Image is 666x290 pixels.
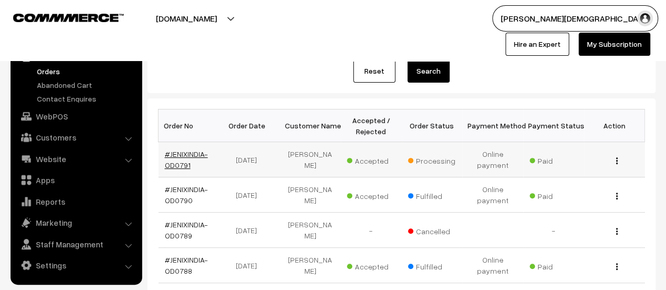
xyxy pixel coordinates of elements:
[158,109,220,142] th: Order No
[353,59,395,83] a: Reset
[584,109,645,142] th: Action
[462,142,523,177] td: Online payment
[165,220,208,240] a: #JENIXINDIA-OD0789
[13,213,138,232] a: Marketing
[34,66,138,77] a: Orders
[530,258,582,272] span: Paid
[280,109,341,142] th: Customer Name
[280,142,341,177] td: [PERSON_NAME]
[165,185,208,205] a: #JENIXINDIA-OD0790
[13,256,138,275] a: Settings
[119,5,254,32] button: [DOMAIN_NAME]
[13,11,105,23] a: COMMMERCE
[530,188,582,202] span: Paid
[13,107,138,126] a: WebPOS
[13,149,138,168] a: Website
[347,258,400,272] span: Accepted
[13,235,138,254] a: Staff Management
[492,5,658,32] button: [PERSON_NAME][DEMOGRAPHIC_DATA]
[579,33,650,56] a: My Subscription
[34,79,138,91] a: Abandoned Cart
[280,213,341,248] td: [PERSON_NAME]
[219,213,280,248] td: [DATE]
[347,188,400,202] span: Accepted
[34,93,138,104] a: Contact Enquires
[616,263,618,270] img: Menu
[523,109,584,142] th: Payment Status
[408,153,461,166] span: Processing
[13,171,138,189] a: Apps
[402,109,463,142] th: Order Status
[462,248,523,283] td: Online payment
[13,14,124,22] img: COMMMERCE
[341,213,402,248] td: -
[219,142,280,177] td: [DATE]
[530,153,582,166] span: Paid
[347,153,400,166] span: Accepted
[165,255,208,275] a: #JENIXINDIA-OD0788
[637,11,653,26] img: user
[341,109,402,142] th: Accepted / Rejected
[505,33,569,56] a: Hire an Expert
[13,192,138,211] a: Reports
[219,248,280,283] td: [DATE]
[165,149,208,169] a: #JENIXINDIA-OD0791
[616,228,618,235] img: Menu
[280,248,341,283] td: [PERSON_NAME]
[616,193,618,199] img: Menu
[13,128,138,147] a: Customers
[408,223,461,237] span: Cancelled
[408,258,461,272] span: Fulfilled
[523,213,584,248] td: -
[407,59,450,83] button: Search
[280,177,341,213] td: [PERSON_NAME]
[462,109,523,142] th: Payment Method
[462,177,523,213] td: Online payment
[219,109,280,142] th: Order Date
[219,177,280,213] td: [DATE]
[408,188,461,202] span: Fulfilled
[616,157,618,164] img: Menu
